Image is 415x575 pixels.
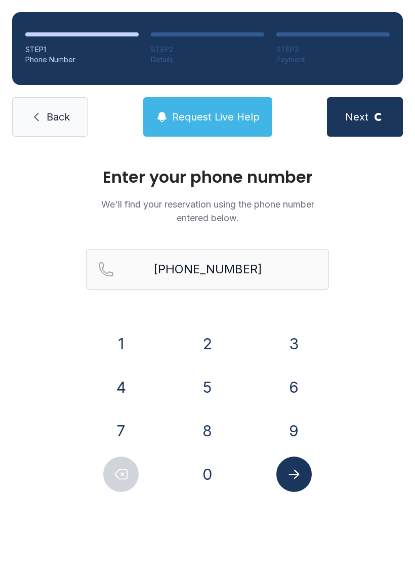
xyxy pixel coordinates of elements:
[345,110,368,124] span: Next
[276,55,390,65] div: Payment
[103,413,139,448] button: 7
[276,457,312,492] button: Submit lookup form
[172,110,260,124] span: Request Live Help
[103,369,139,405] button: 4
[103,457,139,492] button: Delete number
[86,249,329,290] input: Reservation phone number
[151,45,264,55] div: STEP 2
[190,369,225,405] button: 5
[47,110,70,124] span: Back
[276,45,390,55] div: STEP 3
[151,55,264,65] div: Details
[190,326,225,361] button: 2
[86,169,329,185] h1: Enter your phone number
[86,197,329,225] p: We'll find your reservation using the phone number entered below.
[25,45,139,55] div: STEP 1
[25,55,139,65] div: Phone Number
[190,457,225,492] button: 0
[276,326,312,361] button: 3
[276,369,312,405] button: 6
[103,326,139,361] button: 1
[276,413,312,448] button: 9
[190,413,225,448] button: 8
